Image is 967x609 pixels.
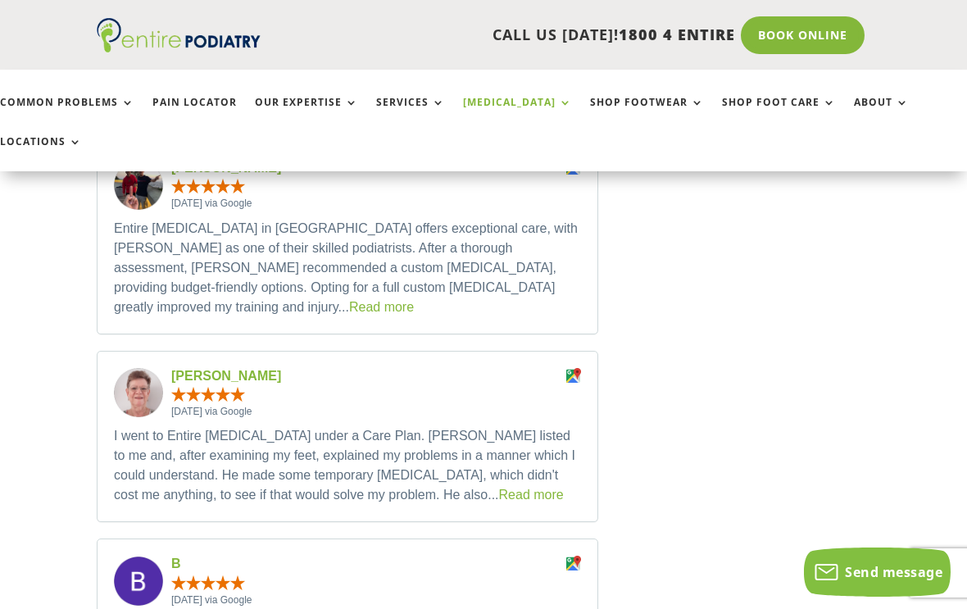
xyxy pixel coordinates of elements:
[499,488,564,502] a: Read more
[268,25,735,46] p: CALL US [DATE]!
[463,97,572,132] a: [MEDICAL_DATA]
[804,548,951,597] button: Send message
[114,219,581,317] p: Entire [MEDICAL_DATA] in [GEOGRAPHIC_DATA] offers exceptional care, with [PERSON_NAME] as one of ...
[171,406,581,419] span: [DATE] via Google
[152,97,237,132] a: Pain Locator
[97,39,261,56] a: Entire Podiatry
[171,594,581,607] span: [DATE] via Google
[171,556,556,573] h3: B
[171,387,245,402] span: Rated 5
[741,16,865,54] a: Book Online
[171,368,556,385] h3: [PERSON_NAME]
[171,198,581,211] span: [DATE] via Google
[590,97,704,132] a: Shop Footwear
[114,426,581,505] p: I went to Entire [MEDICAL_DATA] under a Care Plan. [PERSON_NAME] listed to me and, after examinin...
[255,97,358,132] a: Our Expertise
[845,563,942,581] span: Send message
[854,97,909,132] a: About
[171,179,245,193] span: Rated 5
[619,25,735,44] span: 1800 4 ENTIRE
[171,575,245,590] span: Rated 5
[722,97,836,132] a: Shop Foot Care
[97,18,261,52] img: logo (1)
[376,97,445,132] a: Services
[349,300,414,314] a: Read more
